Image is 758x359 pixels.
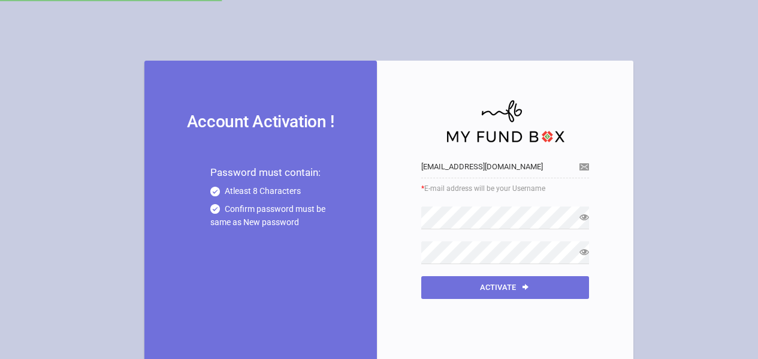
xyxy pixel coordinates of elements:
[445,94,565,143] img: mfboff.png
[210,185,341,198] li: Atleast 8 Characters
[180,109,341,134] h2: Account Activation !
[421,155,589,178] input: UserName
[421,183,589,194] span: E-mail address will be your Username
[210,203,341,229] li: Confirm password must be same as New password
[210,164,341,180] li: Password must contain:
[421,276,589,299] button: Activate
